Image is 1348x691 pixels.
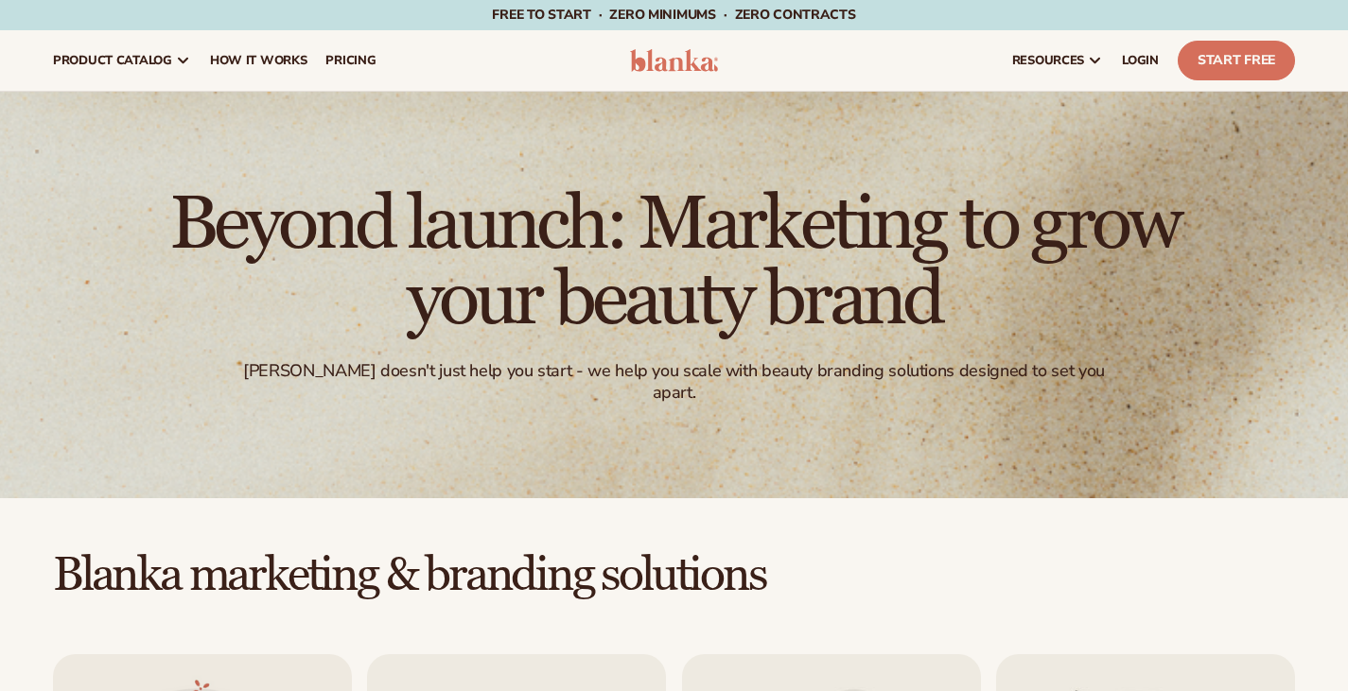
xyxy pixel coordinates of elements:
span: resources [1012,53,1084,68]
img: logo [630,49,719,72]
a: pricing [316,30,385,91]
a: Start Free [1178,41,1295,80]
a: resources [1003,30,1112,91]
a: product catalog [44,30,201,91]
h1: Beyond launch: Marketing to grow your beauty brand [154,186,1195,337]
span: LOGIN [1122,53,1159,68]
div: [PERSON_NAME] doesn't just help you start - we help you scale with beauty branding solutions desi... [235,360,1113,405]
span: How It Works [210,53,307,68]
a: How It Works [201,30,317,91]
a: LOGIN [1112,30,1168,91]
span: product catalog [53,53,172,68]
span: Free to start · ZERO minimums · ZERO contracts [492,6,855,24]
span: pricing [325,53,376,68]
